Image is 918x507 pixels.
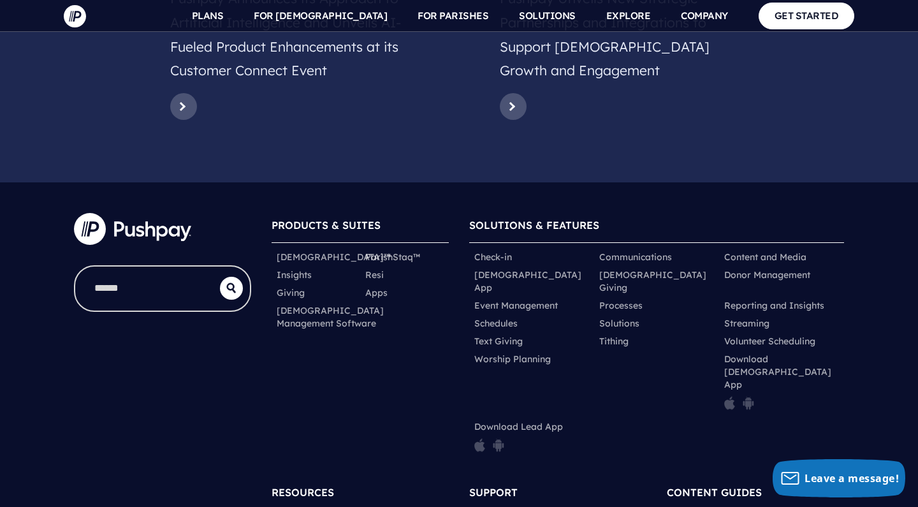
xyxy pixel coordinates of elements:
a: Resi [365,268,384,281]
a: Processes [599,299,643,312]
li: Download Lead App [469,418,594,460]
a: Worship Planning [474,353,551,365]
a: Check-in [474,251,512,263]
h6: PRODUCTS & SUITES [272,213,449,243]
a: ParishStaq™ [365,251,420,263]
a: Reporting and Insights [724,299,824,312]
a: Volunteer Scheduling [724,335,815,348]
a: Text Giving [474,335,523,348]
a: Donor Management [724,268,810,281]
a: Streaming [724,317,769,330]
img: pp_icon_appstore.png [474,438,485,452]
h6: SOLUTIONS & FEATURES [469,213,844,243]
a: [DEMOGRAPHIC_DATA] App [474,268,589,294]
a: [DEMOGRAPHIC_DATA]™ [277,251,391,263]
a: Giving [277,286,305,299]
a: Content and Media [724,251,806,263]
a: Tithing [599,335,629,348]
a: Solutions [599,317,639,330]
a: GET STARTED [759,3,855,29]
li: Download [DEMOGRAPHIC_DATA] App [719,350,844,418]
img: pp_icon_gplay.png [493,438,504,452]
span: Leave a message! [805,471,899,485]
img: pp_icon_appstore.png [724,396,735,410]
a: [DEMOGRAPHIC_DATA] Management Software [277,304,384,330]
a: Communications [599,251,672,263]
a: Insights [277,268,312,281]
img: pp_icon_gplay.png [743,396,754,410]
a: [DEMOGRAPHIC_DATA] Giving [599,268,714,294]
a: Apps [365,286,388,299]
button: Leave a message! [773,459,905,497]
a: Event Management [474,299,558,312]
a: Schedules [474,317,518,330]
